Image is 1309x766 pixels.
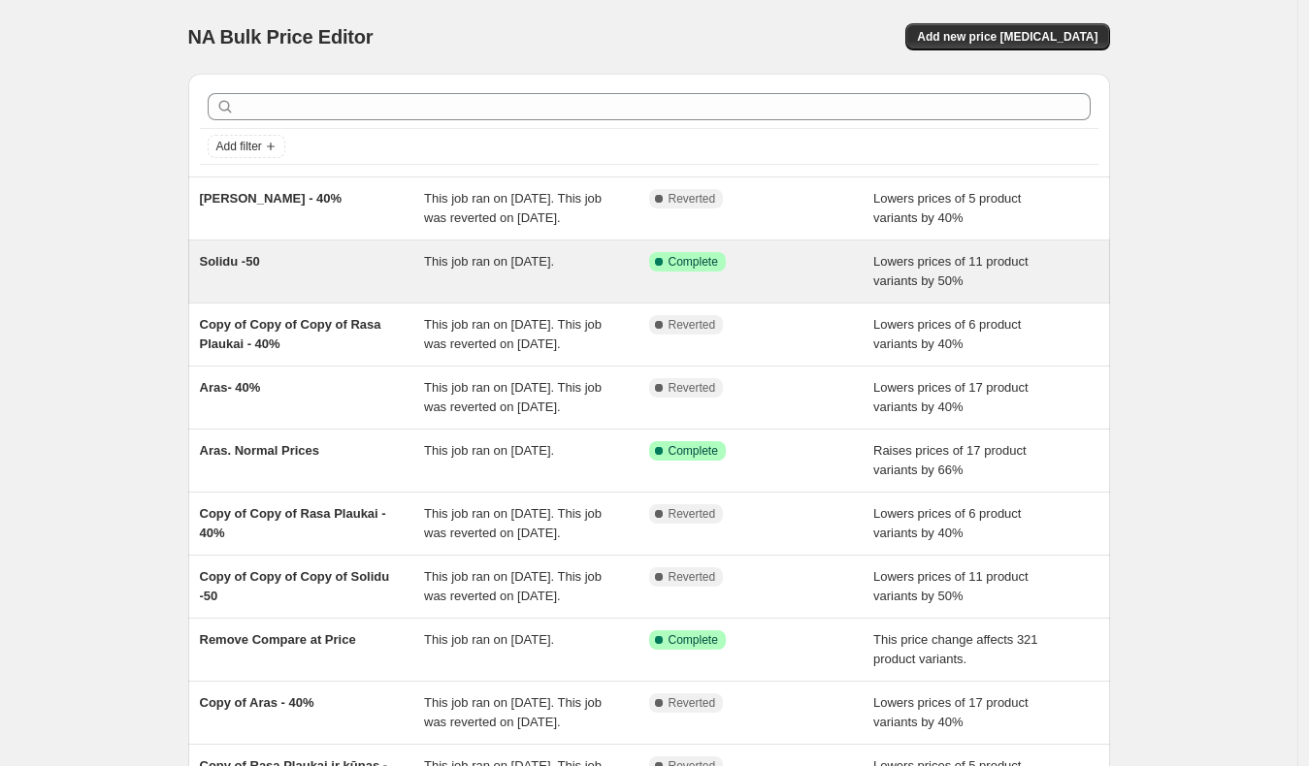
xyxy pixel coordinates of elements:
[424,317,602,351] span: This job ran on [DATE]. This job was reverted on [DATE].
[200,632,356,647] span: Remove Compare at Price
[424,254,554,269] span: This job ran on [DATE].
[216,139,262,154] span: Add filter
[873,191,1021,225] span: Lowers prices of 5 product variants by 40%
[669,443,718,459] span: Complete
[208,135,285,158] button: Add filter
[669,380,716,396] span: Reverted
[424,380,602,414] span: This job ran on [DATE]. This job was reverted on [DATE].
[188,26,374,48] span: NA Bulk Price Editor
[873,317,1021,351] span: Lowers prices of 6 product variants by 40%
[669,317,716,333] span: Reverted
[200,695,314,710] span: Copy of Aras - 40%
[200,443,320,458] span: Aras. Normal Prices
[669,191,716,207] span: Reverted
[200,254,260,269] span: Solidu -50
[917,29,1097,45] span: Add new price [MEDICAL_DATA]
[424,191,602,225] span: This job ran on [DATE]. This job was reverted on [DATE].
[873,380,1029,414] span: Lowers prices of 17 product variants by 40%
[424,506,602,540] span: This job ran on [DATE]. This job was reverted on [DATE].
[669,632,718,648] span: Complete
[669,254,718,270] span: Complete
[669,506,716,522] span: Reverted
[200,569,390,603] span: Copy of Copy of Copy of Solidu -50
[873,254,1029,288] span: Lowers prices of 11 product variants by 50%
[424,443,554,458] span: This job ran on [DATE].
[200,191,343,206] span: [PERSON_NAME] - 40%
[873,569,1029,603] span: Lowers prices of 11 product variants by 50%
[905,23,1109,50] button: Add new price [MEDICAL_DATA]
[873,443,1027,477] span: Raises prices of 17 product variants by 66%
[424,695,602,729] span: This job ran on [DATE]. This job was reverted on [DATE].
[200,380,261,395] span: Aras- 40%
[669,695,716,711] span: Reverted
[424,632,554,647] span: This job ran on [DATE].
[873,695,1029,729] span: Lowers prices of 17 product variants by 40%
[200,506,386,540] span: Copy of Copy of Rasa Plaukai - 40%
[200,317,381,351] span: Copy of Copy of Copy of Rasa Plaukai - 40%
[873,506,1021,540] span: Lowers prices of 6 product variants by 40%
[669,569,716,585] span: Reverted
[873,632,1038,666] span: This price change affects 321 product variants.
[424,569,602,603] span: This job ran on [DATE]. This job was reverted on [DATE].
